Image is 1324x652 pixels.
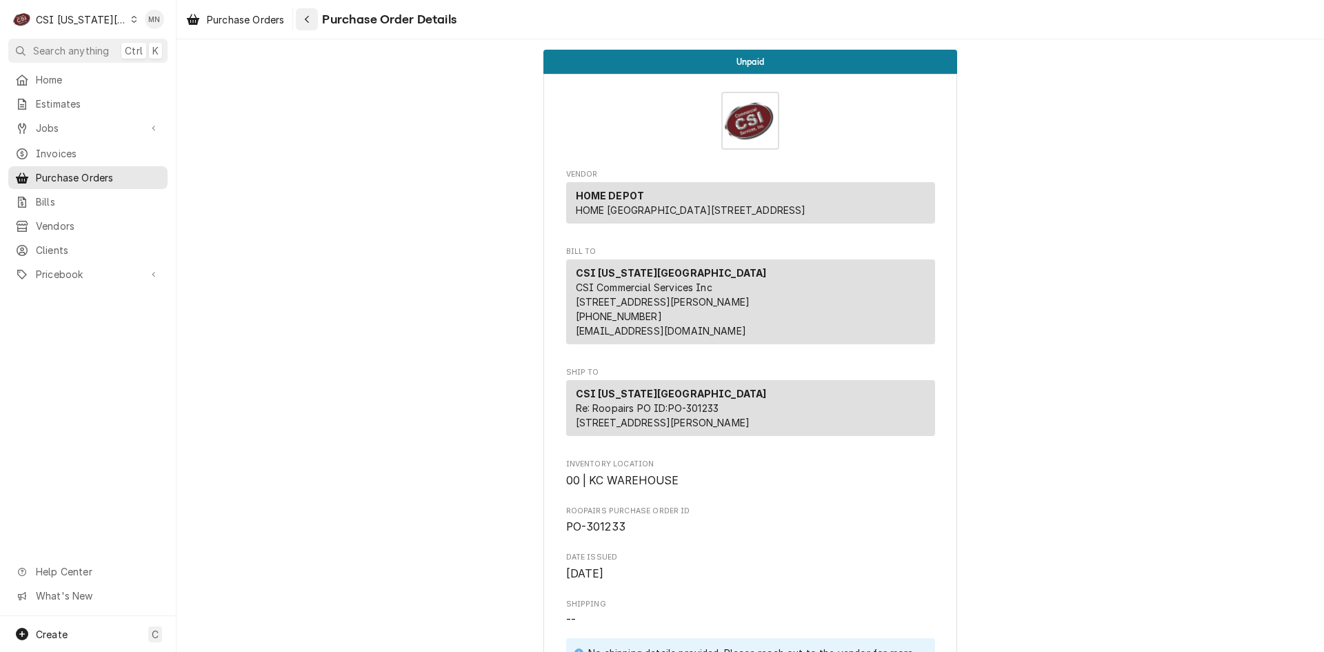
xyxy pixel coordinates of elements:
[8,68,168,91] a: Home
[566,367,935,378] span: Ship To
[566,520,625,533] span: PO-301233
[576,267,767,279] strong: CSI [US_STATE][GEOGRAPHIC_DATA]
[36,72,161,87] span: Home
[736,57,764,66] span: Unpaid
[566,259,935,344] div: Bill To
[576,310,662,322] a: [PHONE_NUMBER]
[8,584,168,607] a: Go to What's New
[566,519,935,535] span: Roopairs Purchase Order ID
[8,166,168,189] a: Purchase Orders
[8,92,168,115] a: Estimates
[543,50,957,74] div: Status
[8,560,168,583] a: Go to Help Center
[566,182,935,229] div: Vendor
[36,267,140,281] span: Pricebook
[8,39,168,63] button: Search anythingCtrlK
[36,97,161,111] span: Estimates
[566,552,935,563] span: Date Issued
[566,380,935,442] div: Ship To
[566,552,935,582] div: Date Issued
[8,263,168,286] a: Go to Pricebook
[566,259,935,350] div: Bill To
[566,169,935,230] div: Purchase Order Vendor
[566,599,935,610] span: Shipping
[566,613,576,626] span: --
[8,190,168,213] a: Bills
[33,43,109,58] span: Search anything
[12,10,32,29] div: CSI Kansas City's Avatar
[721,92,779,150] img: Logo
[152,43,159,58] span: K
[566,182,935,224] div: Vendor
[125,43,143,58] span: Ctrl
[296,8,318,30] button: Navigate back
[36,12,127,27] div: CSI [US_STATE][GEOGRAPHIC_DATA]
[36,170,161,185] span: Purchase Orders
[8,215,168,237] a: Vendors
[576,204,806,216] span: HOME [GEOGRAPHIC_DATA][STREET_ADDRESS]
[576,417,750,428] span: [STREET_ADDRESS][PERSON_NAME]
[36,589,159,603] span: What's New
[8,239,168,261] a: Clients
[566,567,604,580] span: [DATE]
[566,506,935,535] div: Roopairs Purchase Order ID
[36,243,161,257] span: Clients
[36,629,68,640] span: Create
[8,142,168,165] a: Invoices
[8,117,168,139] a: Go to Jobs
[566,367,935,442] div: Purchase Order Ship To
[576,402,719,414] span: Re: Roopairs PO ID: PO-301233
[318,10,457,29] span: Purchase Order Details
[576,281,750,308] span: CSI Commercial Services Inc [STREET_ADDRESS][PERSON_NAME]
[36,146,161,161] span: Invoices
[566,169,935,180] span: Vendor
[566,380,935,436] div: Ship To
[145,10,164,29] div: Melissa Nehls's Avatar
[12,10,32,29] div: C
[566,506,935,517] span: Roopairs Purchase Order ID
[36,121,140,135] span: Jobs
[576,388,767,399] strong: CSI [US_STATE][GEOGRAPHIC_DATA]
[576,190,645,201] strong: HOME DEPOT
[566,459,935,470] span: Inventory Location
[36,195,161,209] span: Bills
[566,474,679,487] span: 00 | KC WAREHOUSE
[566,473,935,489] span: Inventory Location
[36,564,159,579] span: Help Center
[566,566,935,582] span: Date Issued
[576,325,746,337] a: [EMAIL_ADDRESS][DOMAIN_NAME]
[152,627,159,642] span: C
[36,219,161,233] span: Vendors
[566,246,935,350] div: Purchase Order Bill To
[566,459,935,488] div: Inventory Location
[145,10,164,29] div: MN
[207,12,284,27] span: Purchase Orders
[181,8,290,31] a: Purchase Orders
[566,246,935,257] span: Bill To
